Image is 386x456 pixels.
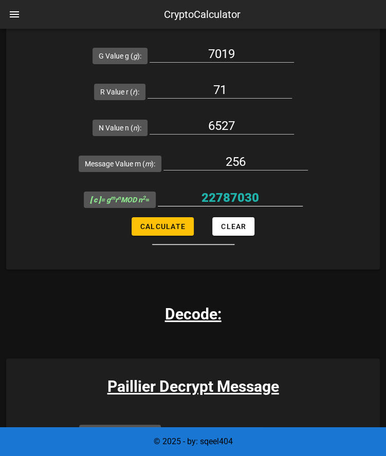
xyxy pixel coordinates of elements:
[133,124,137,132] i: n
[154,436,233,446] span: © 2025 - by: sqeel404
[85,159,155,169] label: Message Value m ( ):
[6,375,380,398] h3: Paillier Decrypt Message
[132,217,194,236] button: Calculate
[220,222,246,231] span: Clear
[99,123,141,133] label: N Value n ( ):
[90,196,101,204] b: [ c ]
[90,196,145,204] i: = g r MOD n
[118,195,121,201] sup: n
[2,2,27,27] button: nav-menu-toggle
[99,51,141,61] label: G Value g ( ):
[164,7,241,22] div: CryptoCalculator
[90,196,150,204] span: =
[140,222,186,231] span: Calculate
[111,195,115,201] sup: m
[212,217,254,236] button: Clear
[133,88,135,96] i: r
[142,195,145,201] sup: 2
[100,87,139,97] label: R Value r ( ):
[165,302,222,326] h3: Decode:
[145,160,151,168] i: m
[133,52,137,60] i: g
